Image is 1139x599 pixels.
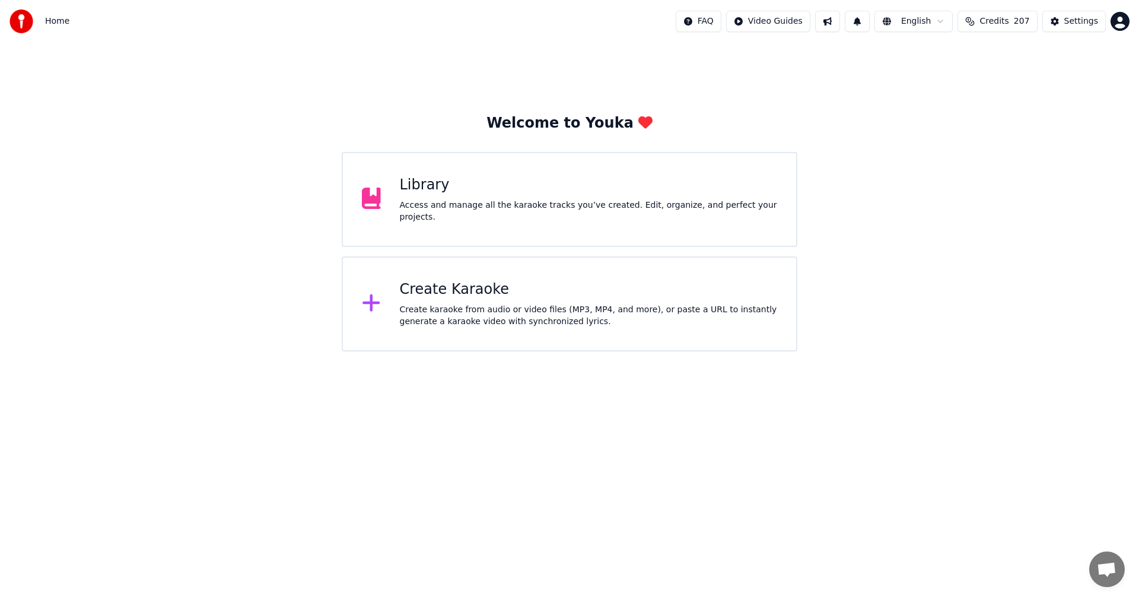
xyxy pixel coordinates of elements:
span: Credits [979,15,1008,27]
button: Settings [1042,11,1106,32]
img: youka [9,9,33,33]
button: Video Guides [726,11,810,32]
span: Home [45,15,69,27]
div: Öppna chatt [1089,552,1125,587]
div: Access and manage all the karaoke tracks you’ve created. Edit, organize, and perfect your projects. [400,199,778,223]
button: FAQ [676,11,721,32]
div: Create karaoke from audio or video files (MP3, MP4, and more), or paste a URL to instantly genera... [400,304,778,328]
nav: breadcrumb [45,15,69,27]
div: Create Karaoke [400,280,778,299]
span: 207 [1014,15,1030,27]
button: Credits207 [957,11,1037,32]
div: Settings [1064,15,1098,27]
div: Welcome to Youka [486,114,653,133]
div: Library [400,176,778,195]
